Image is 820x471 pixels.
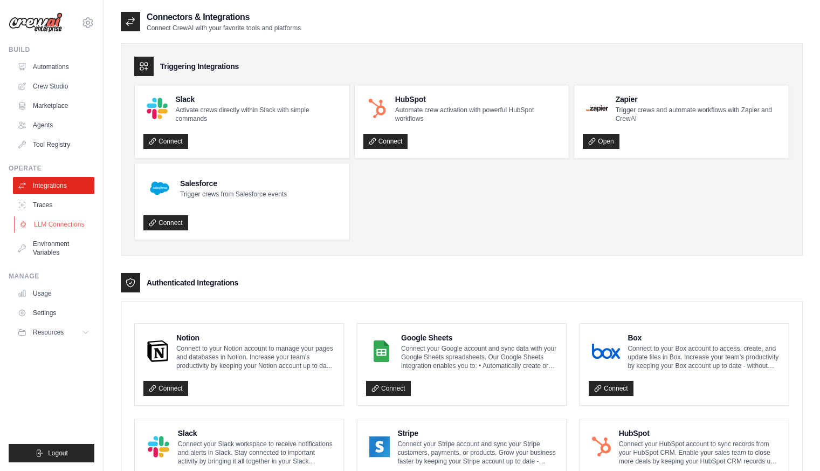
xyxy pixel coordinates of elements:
h2: Connectors & Integrations [147,11,301,24]
img: Google Sheets Logo [369,340,394,362]
img: Logo [9,12,63,33]
p: Automate crew activation with powerful HubSpot workflows [395,106,561,123]
p: Connect to your Box account to access, create, and update files in Box. Increase your team’s prod... [628,344,780,370]
h4: Slack [178,428,335,439]
img: HubSpot Logo [367,98,388,119]
a: Environment Variables [13,235,94,261]
a: Tool Registry [13,136,94,153]
p: Activate crews directly within Slack with simple commands [175,106,340,123]
a: Usage [13,285,94,302]
div: Operate [9,164,94,173]
a: Open [583,134,619,149]
button: Logout [9,444,94,462]
span: Resources [33,328,64,337]
a: Crew Studio [13,78,94,95]
a: Connect [143,134,188,149]
img: HubSpot Logo [592,436,611,458]
a: LLM Connections [14,216,95,233]
a: Connect [143,381,188,396]
h4: Stripe [397,428,557,439]
img: Stripe Logo [369,436,390,458]
img: Zapier Logo [586,105,608,112]
p: Trigger crews and automate workflows with Zapier and CrewAI [616,106,780,123]
h4: Notion [176,332,335,343]
a: Connect [589,381,633,396]
span: Logout [48,449,68,458]
h4: Zapier [616,94,780,105]
img: Box Logo [592,340,620,362]
a: Agents [13,117,94,134]
h4: Salesforce [180,178,287,189]
h4: Google Sheets [401,332,557,343]
div: Manage [9,272,94,281]
a: Automations [13,58,94,76]
h3: Triggering Integrations [160,61,239,72]
h4: HubSpot [395,94,561,105]
p: Connect your Google account and sync data with your Google Sheets spreadsheets. Our Google Sheets... [401,344,557,370]
h4: Slack [175,94,340,105]
a: Settings [13,304,94,322]
p: Connect CrewAI with your favorite tools and platforms [147,24,301,32]
img: Salesforce Logo [147,175,173,201]
a: Traces [13,196,94,214]
p: Connect your Slack workspace to receive notifications and alerts in Slack. Stay connected to impo... [178,440,335,466]
a: Connect [366,381,411,396]
h4: Box [628,332,780,343]
img: Notion Logo [147,340,169,362]
p: Connect your Stripe account and sync your Stripe customers, payments, or products. Grow your busi... [397,440,557,466]
p: Connect to your Notion account to manage your pages and databases in Notion. Increase your team’s... [176,344,335,370]
a: Integrations [13,177,94,194]
p: Trigger crews from Salesforce events [180,190,287,199]
h3: Authenticated Integrations [147,277,238,288]
button: Resources [13,324,94,341]
a: Connect [143,215,188,230]
img: Slack Logo [147,98,168,119]
a: Connect [363,134,408,149]
a: Marketplace [13,97,94,114]
img: Slack Logo [147,436,170,458]
p: Connect your HubSpot account to sync records from your HubSpot CRM. Enable your sales team to clo... [619,440,780,466]
h4: HubSpot [619,428,780,439]
div: Build [9,45,94,54]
